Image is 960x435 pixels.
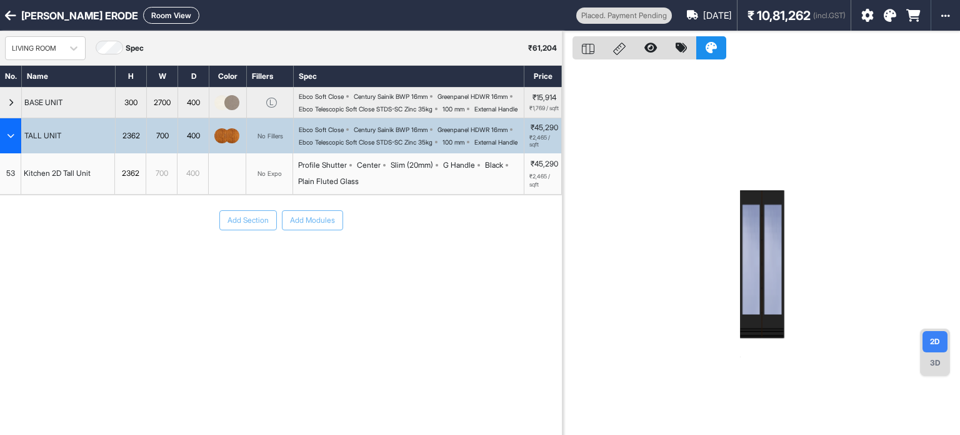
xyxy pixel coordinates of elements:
div: 3D [922,352,947,374]
div: External Handle [474,138,517,146]
span: ₹2,465 / sqft [529,172,559,189]
div: D [178,66,209,87]
img: thumb_PU_132_fullsheet_view.jpg [214,95,229,110]
div: L [266,98,277,108]
p: ₹45,290 [531,123,558,132]
img: thumb_TW_708.jpg [224,128,239,143]
span: 53 [6,168,15,179]
div: Center [357,160,381,171]
div: 400 [177,165,208,182]
div: No Expo [257,169,282,178]
div: 2362 [116,129,146,143]
img: thumb_TW_708.jpg [214,128,229,143]
i: Order [906,9,921,22]
i: Settings [861,9,874,22]
div: Kitchen 2D Tall Unit [21,165,93,182]
div: 400 [178,129,209,143]
div: External Handle [474,105,517,113]
img: thumb_709.jpg [224,95,239,110]
p: ₹ 61,204 [528,43,557,54]
div: Profile Shutter [298,160,347,171]
div: Price [524,66,562,87]
div: Ebco Telescopic Soft Close STDS-SC Zinc 35kg [299,138,432,146]
div: 300 [116,96,146,110]
div: 2700 [147,96,177,110]
div: 400 [178,96,209,110]
div: Greenpanel HDWR 16mm [437,126,507,133]
div: Fillers [247,66,294,87]
span: [DATE] [703,9,732,23]
div: 100 mm [442,105,464,113]
span: ₹2,465 / sqft [529,135,559,148]
i: Colors [884,9,896,22]
div: TALL UNIT [22,129,64,143]
div: 700 [147,129,177,143]
div: 700 [146,165,177,182]
div: 100 mm [442,138,464,146]
div: Spec [294,66,524,87]
div: No Fillers [257,132,283,140]
p: ₹15,914 [532,93,556,102]
div: Greenpanel HDWR 16mm [437,93,507,100]
div: W [147,66,178,87]
div: Name [22,66,116,87]
label: Spec [126,43,144,54]
div: Century Sainik BWP 16mm [354,93,427,100]
span: (incl.GST) [813,10,846,21]
div: H [116,66,147,87]
div: Placed. Payment Pending [576,8,672,24]
button: Room View [143,7,199,24]
div: Ebco Telescopic Soft Close STDS-SC Zinc 35kg [299,105,432,113]
span: ₹1,769 / sqft [529,105,559,112]
div: Black [485,160,503,171]
div: 2362 [115,165,146,182]
div: 2D [922,331,947,352]
div: [PERSON_NAME] ERODE [21,8,138,23]
p: ₹45,290 [531,158,558,170]
div: BASE UNIT [22,96,65,110]
div: Slim (20mm) [391,160,433,171]
div: Century Sainik BWP 16mm [354,126,427,133]
div: Ebco Soft Close [299,126,344,133]
div: LIVING ROOM [12,43,56,54]
span: ₹ 10,81,262 [747,6,811,25]
div: Ebco Soft Close [299,93,344,100]
div: G Handle [443,160,475,171]
div: Plain Fluted Glass [298,176,359,187]
div: Color [209,66,247,87]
